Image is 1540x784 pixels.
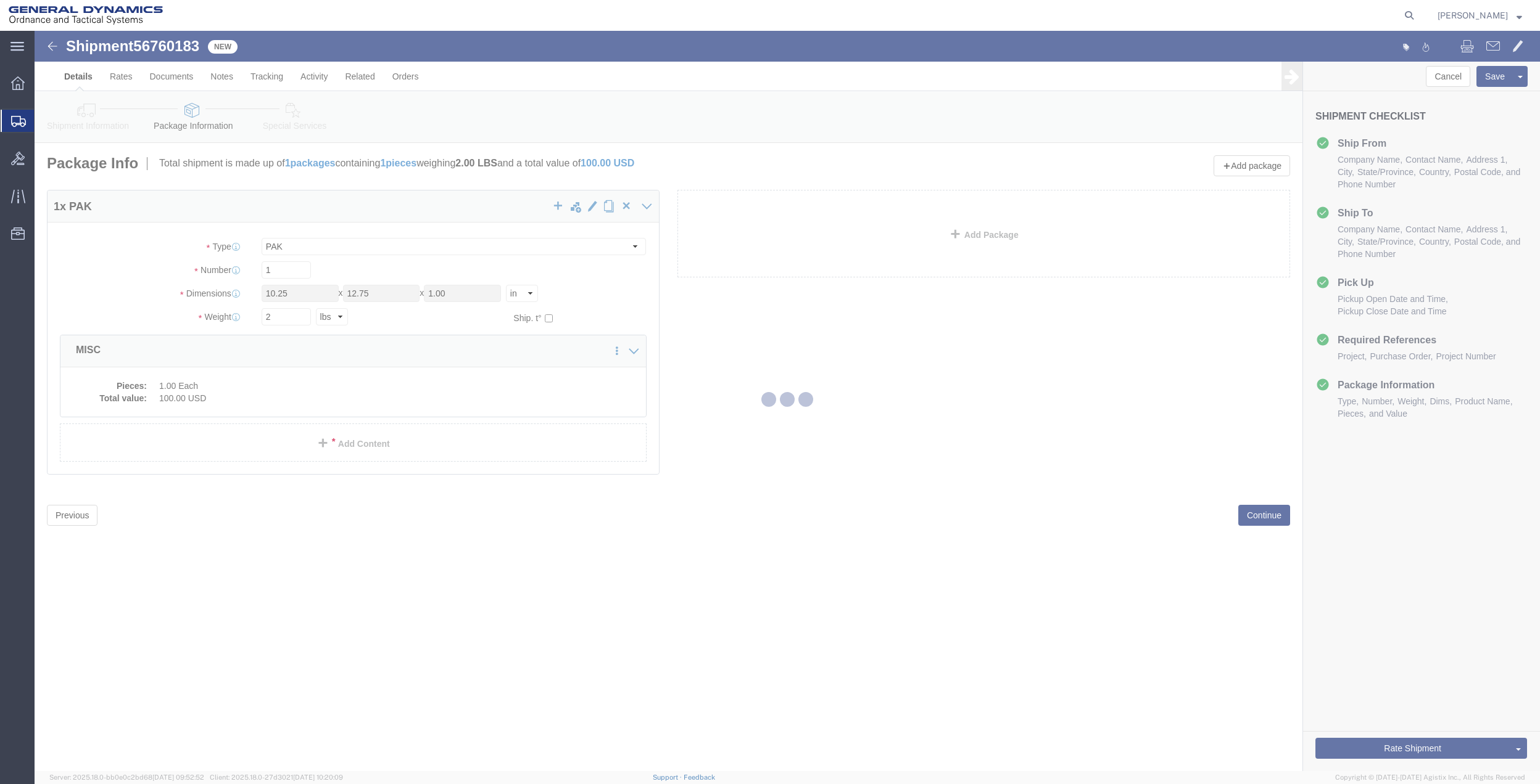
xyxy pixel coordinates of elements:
[684,774,715,781] a: Feedback
[49,774,204,781] span: Server: 2025.18.0-bb0e0c2bd68
[1438,9,1508,22] span: Nicholas Bohmer
[1335,772,1525,783] span: Copyright © [DATE]-[DATE] Agistix Inc., All Rights Reserved
[653,774,684,781] a: Support
[293,774,343,781] span: [DATE] 10:20:09
[9,6,163,25] img: logo
[210,774,343,781] span: Client: 2025.18.0-27d3021
[1437,8,1523,23] button: [PERSON_NAME]
[152,774,204,781] span: [DATE] 09:52:52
